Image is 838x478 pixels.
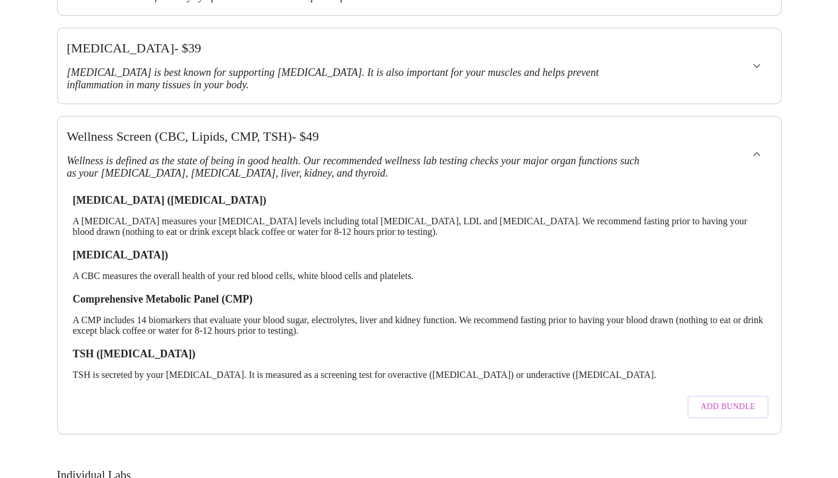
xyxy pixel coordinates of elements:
button: show more [743,52,771,80]
h3: Comprehensive Metabolic Panel (CMP) [73,293,766,306]
h3: TSH ([MEDICAL_DATA]) [73,348,766,360]
p: A CMP includes 14 biomarkers that evaluate your blood sugar, electrolytes, liver and kidney funct... [73,315,766,336]
h3: [MEDICAL_DATA] - $ 39 [67,41,643,56]
span: Add Bundle [700,400,755,414]
button: show more [743,140,771,168]
h3: [MEDICAL_DATA] ([MEDICAL_DATA]) [73,194,766,207]
h3: [MEDICAL_DATA] is best known for supporting [MEDICAL_DATA]. It is also important for your muscles... [67,67,643,91]
p: TSH is secreted by your [MEDICAL_DATA]. It is measured as a screening test for overactive ([MEDIC... [73,370,766,380]
p: A CBC measures the overall health of your red blood cells, white blood cells and platelets. [73,271,766,281]
p: A [MEDICAL_DATA] measures your [MEDICAL_DATA] levels including total [MEDICAL_DATA], LDL and [MED... [73,216,766,237]
h3: Wellness is defined as the state of being in good health. Our recommended wellness lab testing ch... [67,155,643,180]
button: Add Bundle [687,396,768,419]
h3: [MEDICAL_DATA]) [73,249,766,261]
h3: Wellness Screen (CBC, Lipids, CMP, TSH) - $ 49 [67,129,643,144]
